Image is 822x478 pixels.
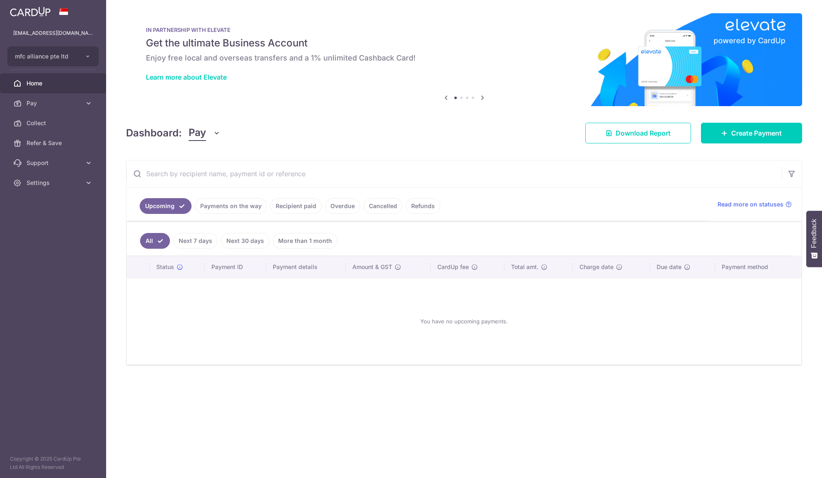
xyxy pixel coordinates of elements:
[189,125,206,141] span: Pay
[718,200,783,209] span: Read more on statuses
[406,198,440,214] a: Refunds
[205,256,266,278] th: Payment ID
[189,125,221,141] button: Pay
[173,233,218,249] a: Next 7 days
[195,198,267,214] a: Payments on the way
[810,219,818,248] span: Feedback
[126,126,182,141] h4: Dashboard:
[13,29,93,37] p: [EMAIL_ADDRESS][DOMAIN_NAME]
[126,160,782,187] input: Search by recipient name, payment id or reference
[146,27,782,33] p: IN PARTNERSHIP WITH ELEVATE
[27,179,81,187] span: Settings
[140,198,192,214] a: Upcoming
[364,198,403,214] a: Cancelled
[27,139,81,147] span: Refer & Save
[27,119,81,127] span: Collect
[27,99,81,107] span: Pay
[270,198,322,214] a: Recipient paid
[718,200,792,209] a: Read more on statuses
[266,256,346,278] th: Payment details
[701,123,802,143] a: Create Payment
[10,7,51,17] img: CardUp
[15,52,76,61] span: mfc alliance pte ltd
[806,211,822,267] button: Feedback - Show survey
[580,263,613,271] span: Charge date
[616,128,671,138] span: Download Report
[146,36,782,50] h5: Get the ultimate Business Account
[273,233,337,249] a: More than 1 month
[352,263,392,271] span: Amount & GST
[511,263,538,271] span: Total amt.
[27,79,81,87] span: Home
[585,123,691,143] a: Download Report
[146,73,227,81] a: Learn more about Elevate
[126,13,802,106] img: Renovation banner
[715,256,801,278] th: Payment method
[140,233,170,249] a: All
[731,128,782,138] span: Create Payment
[221,233,269,249] a: Next 30 days
[7,46,99,66] button: mfc alliance pte ltd
[137,285,791,358] div: You have no upcoming payments.
[657,263,681,271] span: Due date
[437,263,469,271] span: CardUp fee
[27,159,81,167] span: Support
[325,198,360,214] a: Overdue
[156,263,174,271] span: Status
[146,53,782,63] h6: Enjoy free local and overseas transfers and a 1% unlimited Cashback Card!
